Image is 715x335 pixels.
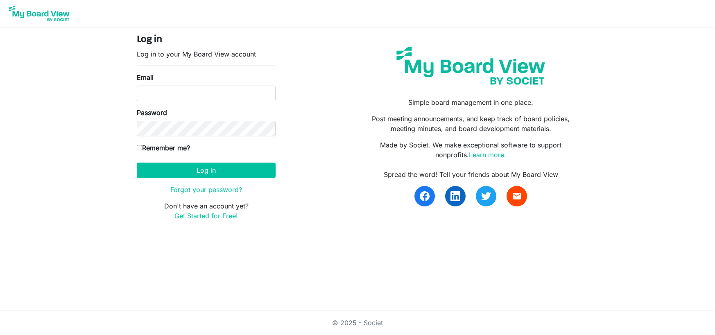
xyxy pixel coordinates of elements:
div: Spread the word! Tell your friends about My Board View [364,170,578,179]
p: Simple board management in one place. [364,97,578,107]
a: © 2025 - Societ [332,319,383,327]
img: linkedin.svg [450,191,460,201]
img: my-board-view-societ.svg [390,41,551,91]
p: Don't have an account yet? [137,201,276,221]
label: Remember me? [137,143,190,153]
a: email [507,186,527,206]
p: Log in to your My Board View account [137,49,276,59]
img: facebook.svg [420,191,430,201]
input: Remember me? [137,145,142,150]
a: Learn more. [469,151,506,159]
p: Made by Societ. We make exceptional software to support nonprofits. [364,140,578,160]
a: Forgot your password? [170,186,242,194]
button: Log in [137,163,276,178]
h4: Log in [137,34,276,46]
span: email [512,191,522,201]
label: Password [137,108,167,118]
a: Get Started for Free! [174,212,238,220]
img: twitter.svg [481,191,491,201]
img: My Board View Logo [7,3,72,24]
label: Email [137,72,154,82]
p: Post meeting announcements, and keep track of board policies, meeting minutes, and board developm... [364,114,578,134]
